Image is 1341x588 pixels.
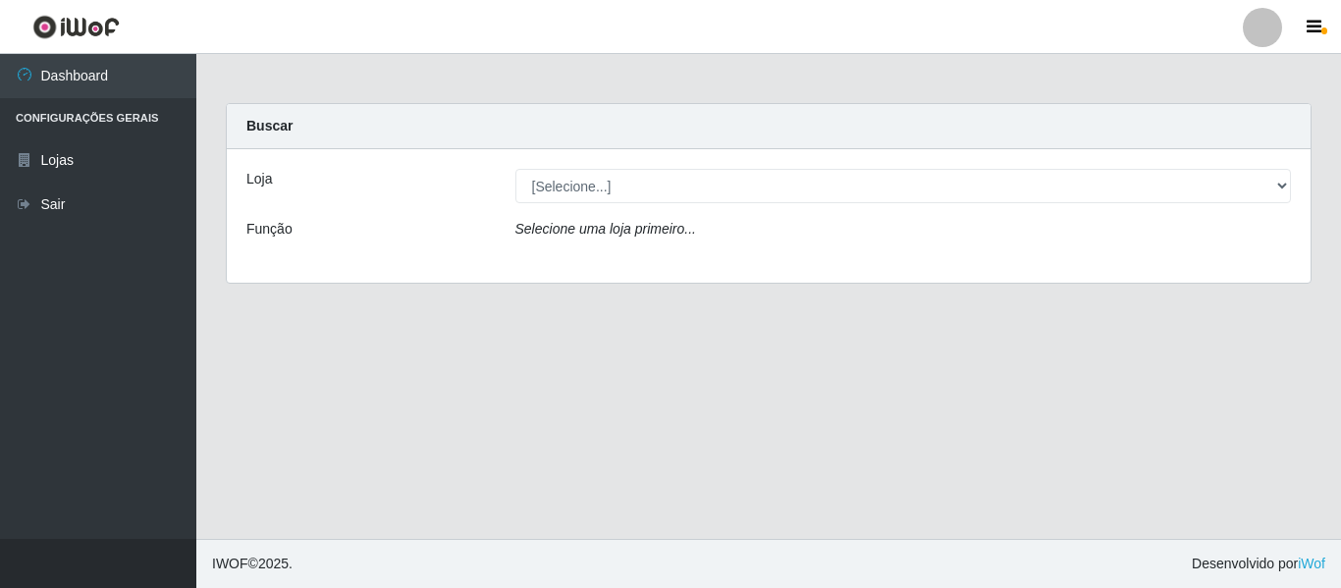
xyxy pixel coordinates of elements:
span: © 2025 . [212,554,293,574]
a: iWof [1298,556,1325,571]
label: Loja [246,169,272,189]
strong: Buscar [246,118,293,134]
i: Selecione uma loja primeiro... [515,221,696,237]
span: IWOF [212,556,248,571]
img: CoreUI Logo [32,15,120,39]
label: Função [246,219,293,240]
span: Desenvolvido por [1192,554,1325,574]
